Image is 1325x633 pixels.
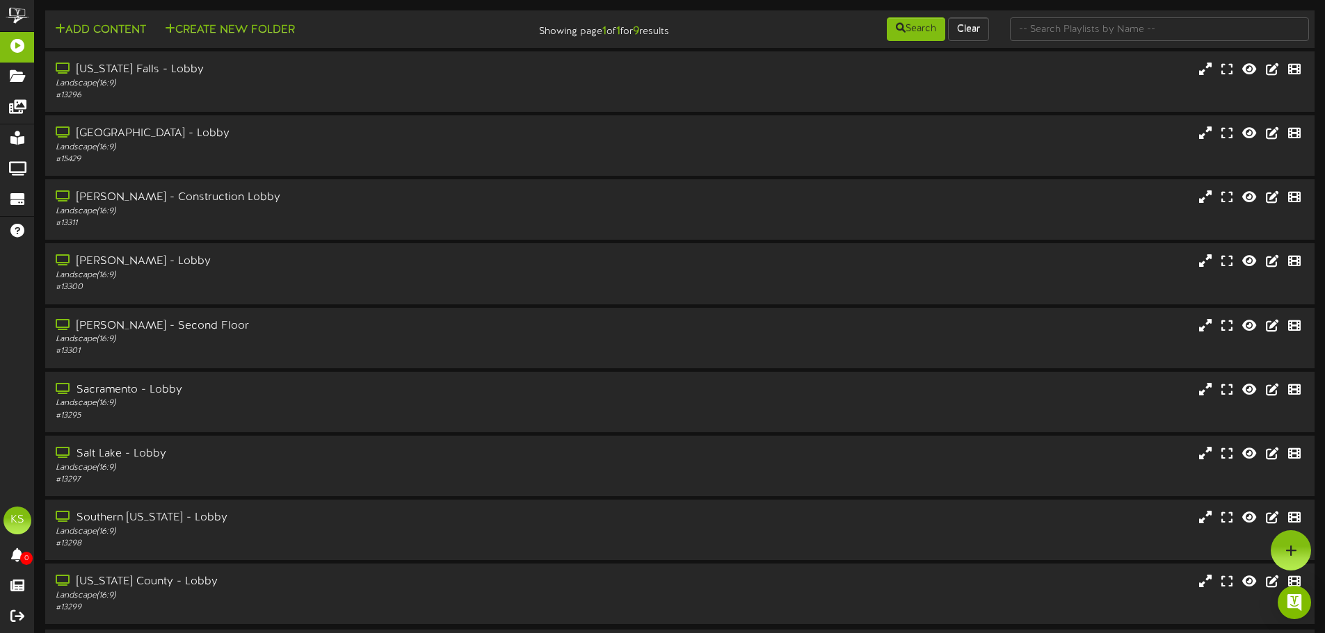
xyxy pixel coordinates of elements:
strong: 1 [616,25,620,38]
div: Landscape ( 16:9 ) [56,590,563,602]
div: [PERSON_NAME] - Construction Lobby [56,190,563,206]
div: Southern [US_STATE] - Lobby [56,510,563,526]
div: Landscape ( 16:9 ) [56,334,563,345]
div: Landscape ( 16:9 ) [56,526,563,538]
div: # 13311 [56,217,563,229]
div: [US_STATE] County - Lobby [56,574,563,590]
div: Showing page of for results [467,16,680,40]
div: Landscape ( 16:9 ) [56,270,563,281]
div: # 13299 [56,602,563,614]
span: 0 [20,552,33,565]
div: # 13301 [56,345,563,357]
div: [PERSON_NAME] - Lobby [56,254,563,270]
strong: 1 [602,25,607,38]
button: Clear [948,17,989,41]
div: Landscape ( 16:9 ) [56,206,563,217]
div: Landscape ( 16:9 ) [56,78,563,90]
div: # 13297 [56,474,563,486]
strong: 9 [633,25,639,38]
div: Landscape ( 16:9 ) [56,397,563,409]
input: -- Search Playlists by Name -- [1010,17,1309,41]
div: Salt Lake - Lobby [56,446,563,462]
div: # 15429 [56,154,563,165]
div: # 13300 [56,281,563,293]
div: Landscape ( 16:9 ) [56,142,563,154]
div: Sacramento - Lobby [56,382,563,398]
div: [US_STATE] Falls - Lobby [56,62,563,78]
div: KS [3,507,31,534]
button: Search [887,17,945,41]
div: # 13295 [56,410,563,422]
div: # 13298 [56,538,563,550]
div: # 13296 [56,90,563,101]
div: [PERSON_NAME] - Second Floor [56,318,563,334]
button: Create New Folder [161,22,299,39]
div: [GEOGRAPHIC_DATA] - Lobby [56,126,563,142]
button: Add Content [51,22,150,39]
div: Open Intercom Messenger [1278,586,1311,619]
div: Landscape ( 16:9 ) [56,462,563,474]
